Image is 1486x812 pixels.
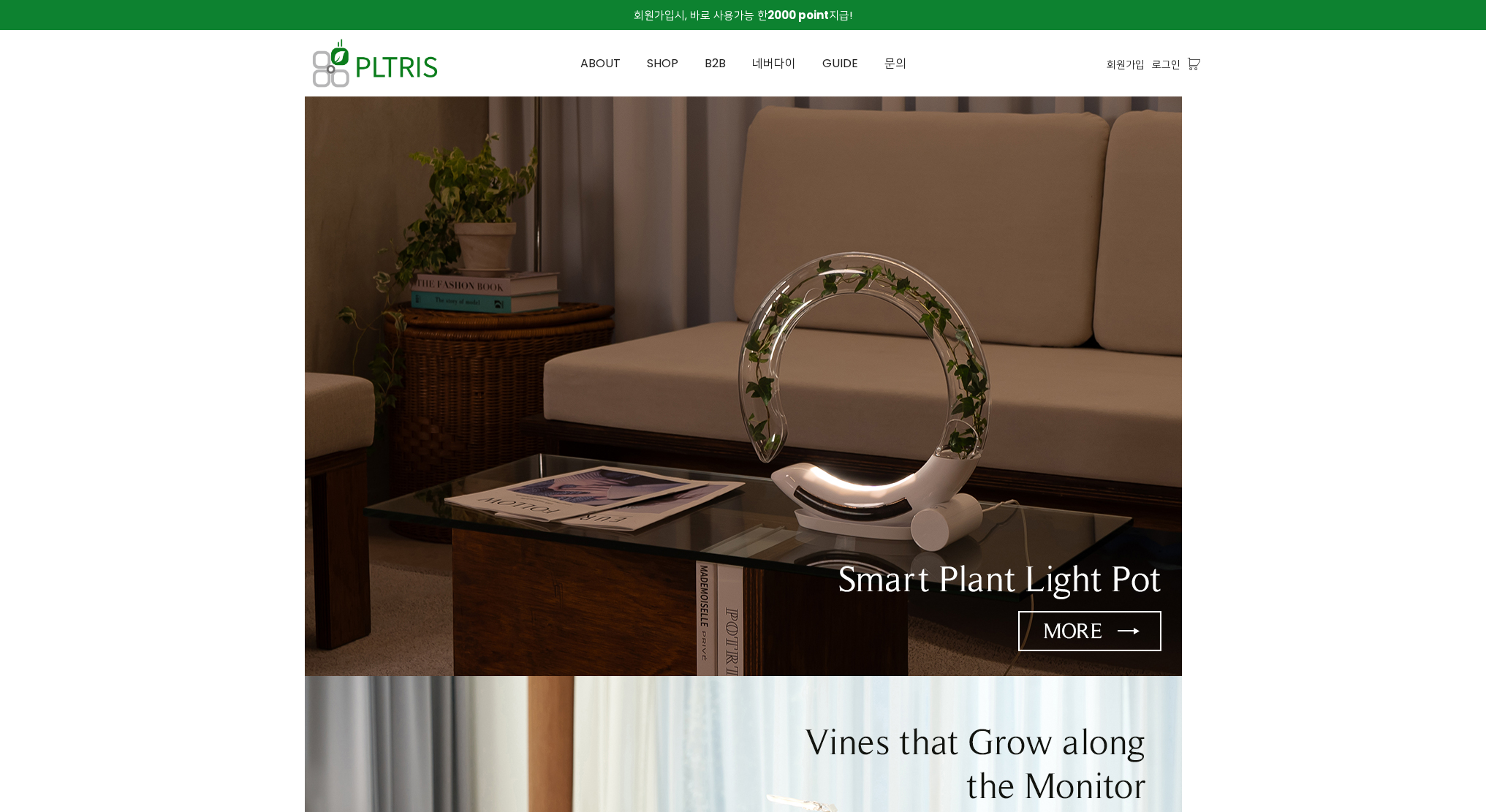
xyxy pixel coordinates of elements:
a: ABOUT [567,31,634,96]
a: 로그인 [1152,56,1180,72]
a: 네버다이 [739,31,809,96]
a: SHOP [634,31,691,96]
a: 회원가입 [1107,56,1145,72]
span: B2B [705,55,726,72]
a: GUIDE [809,31,871,96]
span: ABOUT [580,55,621,72]
span: GUIDE [822,55,858,72]
span: SHOP [647,55,678,72]
a: B2B [691,31,739,96]
span: 문의 [884,55,906,72]
span: 네버다이 [752,55,796,72]
strong: 2000 point [767,7,829,23]
span: 회원가입시, 바로 사용가능 한 지급! [634,7,852,23]
a: 문의 [871,31,920,96]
